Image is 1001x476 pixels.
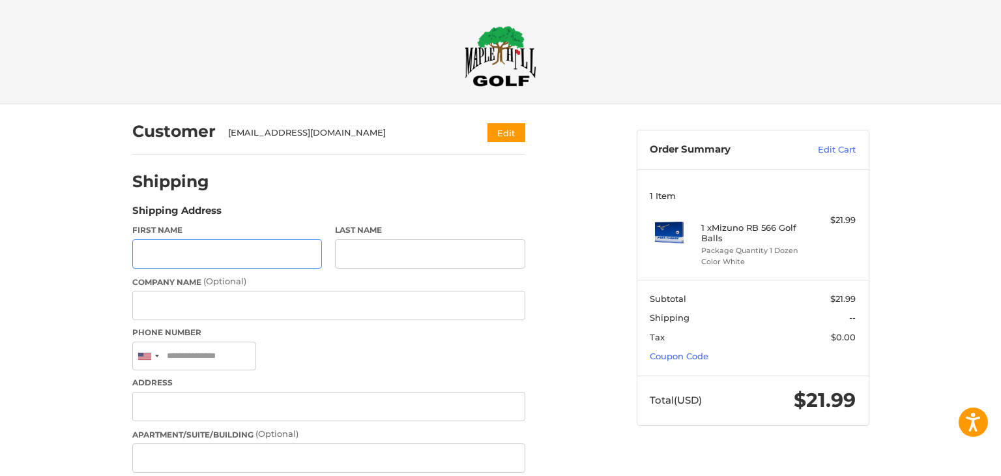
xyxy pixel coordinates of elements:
[790,143,856,156] a: Edit Cart
[132,171,209,192] h2: Shipping
[132,275,525,288] label: Company Name
[335,224,525,236] label: Last Name
[132,428,525,441] label: Apartment/Suite/Building
[133,342,163,370] div: United States: +1
[701,245,801,256] li: Package Quantity 1 Dozen
[132,203,222,224] legend: Shipping Address
[132,224,323,236] label: First Name
[650,293,686,304] span: Subtotal
[650,143,790,156] h3: Order Summary
[465,25,536,87] img: Maple Hill Golf
[650,351,708,361] a: Coupon Code
[830,293,856,304] span: $21.99
[893,441,1001,476] iframe: Google Customer Reviews
[794,388,856,412] span: $21.99
[132,327,525,338] label: Phone Number
[255,428,298,439] small: (Optional)
[701,222,801,244] h4: 1 x Mizuno RB 566 Golf Balls
[650,394,702,406] span: Total (USD)
[487,123,525,142] button: Edit
[228,126,462,140] div: [EMAIL_ADDRESS][DOMAIN_NAME]
[650,332,665,342] span: Tax
[701,256,801,267] li: Color White
[804,214,856,227] div: $21.99
[132,377,525,389] label: Address
[650,312,689,323] span: Shipping
[831,332,856,342] span: $0.00
[650,190,856,201] h3: 1 Item
[203,276,246,286] small: (Optional)
[132,121,216,141] h2: Customer
[849,312,856,323] span: --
